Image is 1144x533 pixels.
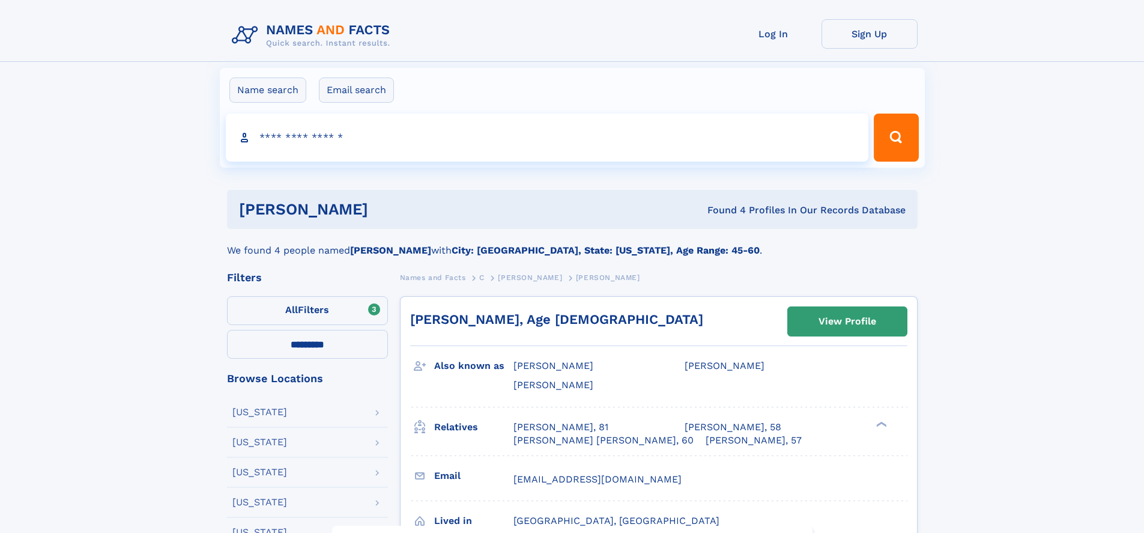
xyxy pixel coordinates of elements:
label: Name search [229,78,306,103]
a: Names and Facts [400,270,466,285]
div: View Profile [819,308,876,335]
h3: Email [434,466,513,486]
a: View Profile [788,307,907,336]
div: [US_STATE] [232,407,287,417]
div: Filters [227,272,388,283]
a: [PERSON_NAME], 57 [706,434,802,447]
b: City: [GEOGRAPHIC_DATA], State: [US_STATE], Age Range: 45-60 [452,245,760,256]
span: [PERSON_NAME] [498,273,562,282]
span: [PERSON_NAME] [576,273,640,282]
div: Browse Locations [227,373,388,384]
a: [PERSON_NAME], Age [DEMOGRAPHIC_DATA] [410,312,703,327]
div: [US_STATE] [232,498,287,507]
a: Sign Up [822,19,918,49]
img: Logo Names and Facts [227,19,400,52]
a: [PERSON_NAME], 58 [685,421,781,434]
h3: Lived in [434,511,513,531]
div: We found 4 people named with . [227,229,918,258]
span: C [479,273,485,282]
h3: Also known as [434,356,513,376]
span: [PERSON_NAME] [513,360,593,371]
div: ❯ [873,420,888,428]
span: [PERSON_NAME] [513,379,593,391]
a: [PERSON_NAME] [PERSON_NAME], 60 [513,434,694,447]
a: [PERSON_NAME] [498,270,562,285]
label: Filters [227,296,388,325]
a: [PERSON_NAME], 81 [513,421,608,434]
a: Log In [725,19,822,49]
h1: [PERSON_NAME] [239,202,538,217]
label: Email search [319,78,394,103]
span: [PERSON_NAME] [685,360,764,371]
input: search input [226,114,869,162]
span: [GEOGRAPHIC_DATA], [GEOGRAPHIC_DATA] [513,515,719,526]
span: [EMAIL_ADDRESS][DOMAIN_NAME] [513,474,682,485]
h3: Relatives [434,417,513,437]
div: [US_STATE] [232,437,287,447]
a: C [479,270,485,285]
b: [PERSON_NAME] [350,245,431,256]
button: Search Button [874,114,918,162]
span: All [285,304,298,315]
div: [US_STATE] [232,468,287,477]
div: Found 4 Profiles In Our Records Database [537,204,906,217]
